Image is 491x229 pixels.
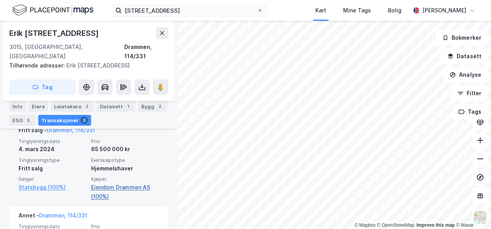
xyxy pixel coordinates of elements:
[47,127,95,133] a: Drammen, 114/331
[9,27,100,39] div: Erik [STREET_ADDRESS]
[91,157,159,163] span: Eierskapstype
[156,103,164,110] div: 2
[51,101,94,112] div: Leietakere
[377,222,415,228] a: OpenStreetMap
[138,101,167,112] div: Bygg
[124,103,132,110] div: 1
[451,86,488,101] button: Filter
[343,6,371,15] div: Mine Tags
[452,104,488,120] button: Tags
[452,192,491,229] iframe: Chat Widget
[91,183,159,201] a: Eiendom Drammen AS (100%)
[388,6,401,15] div: Bolig
[19,138,86,145] span: Tinglysningsdato
[354,222,376,228] a: Mapbox
[452,192,491,229] div: Kontrollprogram for chat
[80,116,88,124] div: 3
[122,5,257,16] input: Søk på adresse, matrikkel, gårdeiere, leietakere eller personer
[19,164,86,173] div: Fritt salg
[436,30,488,45] button: Bokmerker
[441,49,488,64] button: Datasett
[9,42,124,61] div: 3015, [GEOGRAPHIC_DATA], [GEOGRAPHIC_DATA]
[19,126,95,138] div: Fritt salg -
[91,145,159,154] div: 65 500 000 kr
[12,3,93,17] img: logo.f888ab2527a4732fd821a326f86c7f29.svg
[24,116,32,124] div: 3
[19,211,87,223] div: Annet -
[417,222,455,228] a: Improve this map
[97,101,135,112] div: Datasett
[91,138,159,145] span: Pris
[91,164,159,173] div: Hjemmelshaver
[19,183,86,192] a: Statsbygg (100%)
[9,115,35,126] div: ESG
[9,61,162,70] div: Erik [STREET_ADDRESS]
[38,115,91,126] div: Transaksjoner
[443,67,488,83] button: Analyse
[315,6,326,15] div: Kart
[9,101,25,112] div: Info
[91,176,159,182] span: Kjøper
[19,157,86,163] span: Tinglysningstype
[422,6,466,15] div: [PERSON_NAME]
[83,103,91,110] div: 2
[19,145,86,154] div: 4. mars 2024
[9,62,66,69] span: Tilhørende adresser:
[124,42,168,61] div: Drammen, 114/331
[19,176,86,182] span: Selger
[9,79,76,95] button: Tag
[29,101,48,112] div: Eiere
[39,212,87,219] a: Drammen, 114/331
